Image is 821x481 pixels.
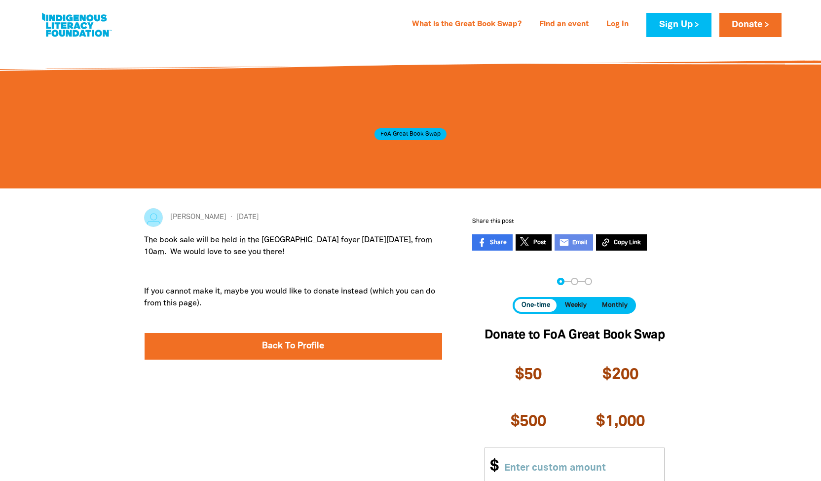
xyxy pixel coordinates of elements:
[472,234,513,251] a: Share
[374,128,447,140] span: FoA Great Book Swap
[571,278,578,285] button: Navigate to step 2 of 3 to enter your details
[596,234,647,251] button: Copy Link
[472,219,514,224] span: Share this post
[559,299,594,311] button: Weekly
[559,237,569,248] i: email
[145,333,442,360] a: Back To Profile
[485,353,573,396] button: $50
[144,234,443,258] p: The book sale will be held in the [GEOGRAPHIC_DATA] foyer [DATE][DATE], from 10am. We would love ...
[515,299,557,311] button: One-time
[533,17,595,33] a: Find an event
[614,238,641,247] span: Copy Link
[576,400,665,443] button: $1,000
[522,302,550,308] span: One-time
[226,212,259,223] span: [DATE]
[144,286,443,309] p: If you cannot make it, maybe you would like to donate instead (which you can do from this page).
[576,353,665,396] button: $200
[485,400,573,443] button: $500
[490,238,507,247] span: Share
[485,326,665,345] h2: Donate to FoA Great Book Swap
[646,13,711,37] a: Sign Up
[533,238,546,247] span: Post
[516,234,552,251] a: Post
[406,17,527,33] a: What is the Great Book Swap?
[585,278,592,285] button: Navigate to step 3 of 3 to enter your payment details
[719,13,782,37] a: Donate
[602,302,628,308] span: Monthly
[572,238,587,247] span: Email
[513,297,636,313] div: Donation frequency
[600,17,634,33] a: Log In
[555,234,593,251] a: emailEmail
[596,414,645,429] span: $1,000
[565,302,587,308] span: Weekly
[515,368,542,382] span: $50
[596,299,634,311] button: Monthly
[602,368,638,382] span: $200
[511,414,547,429] span: $500
[557,278,564,285] button: Navigate to step 1 of 3 to enter your donation amount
